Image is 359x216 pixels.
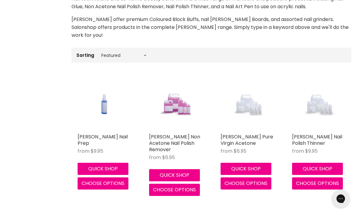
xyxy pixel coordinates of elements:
button: Choose options [292,177,343,190]
a: [PERSON_NAME] Non Acetone Nail Polish Remover [149,133,200,153]
button: Quick shop [78,163,128,175]
a: Hawley Nail Polish Thinner [292,77,345,131]
span: from [149,154,161,161]
a: Hawley Non Acetone Nail Polish Remover [149,77,202,131]
button: Choose options [149,184,200,196]
button: Quick shop [221,163,271,175]
button: Quick shop [292,163,343,175]
p: [PERSON_NAME] offer premium Coloured Block Buffs, nail [PERSON_NAME] Boards, and assorted nail gr... [71,16,351,39]
button: Choose options [78,177,128,190]
span: Choose options [225,180,267,187]
span: $6.95 [162,154,175,161]
img: Hawley Nail Polish Thinner [301,77,336,131]
button: Quick shop [149,169,200,181]
a: [PERSON_NAME] Nail Prep [78,133,128,147]
a: [PERSON_NAME] Nail Polish Thinner [292,133,342,147]
img: Hawley Pure Virgin Acetone [229,77,265,131]
span: Choose options [296,180,339,187]
span: Choose options [153,186,196,193]
span: $9.95 [305,148,318,155]
a: [PERSON_NAME] Pure Virgin Acetone [221,133,273,147]
button: Choose options [221,177,271,190]
iframe: Gorgias live chat messenger [329,187,353,210]
a: Hawley Nail Prep [78,77,131,131]
span: Choose options [82,180,124,187]
label: Sorting [76,53,94,58]
img: Hawley Nail Prep [86,77,122,131]
span: from [78,148,89,155]
span: $6.95 [234,148,246,155]
a: Hawley Pure Virgin Acetone [221,77,274,131]
span: $9.95 [91,148,103,155]
span: from [221,148,232,155]
img: Hawley Non Acetone Nail Polish Remover [158,77,193,131]
span: from [292,148,304,155]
